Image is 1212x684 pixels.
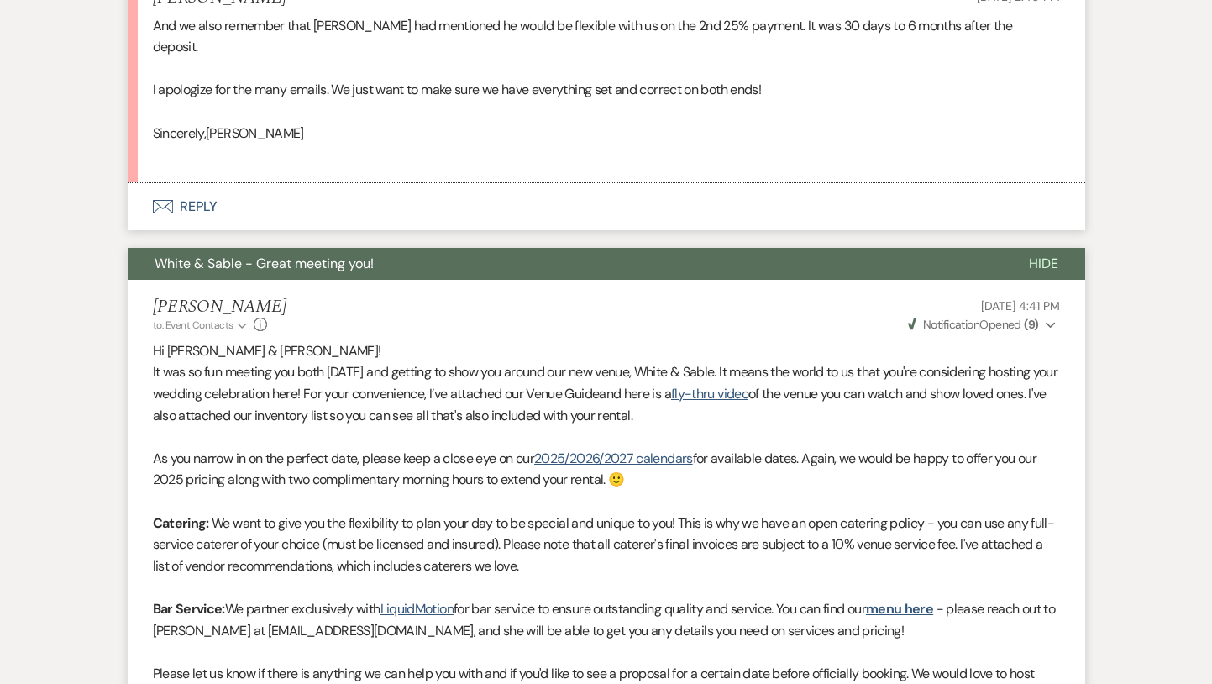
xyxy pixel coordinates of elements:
[923,317,979,332] span: Notification
[153,514,212,532] strong: Catering:
[454,600,866,618] span: for bar service to ensure outstanding quality and service. You can find our
[153,448,1060,491] p: As you narrow in on the perfect date, please keep a close eye on our for available dates. Again, ...
[380,600,454,618] a: LiquidMotion
[153,600,1056,639] span: - please reach out to [PERSON_NAME] at [EMAIL_ADDRESS][DOMAIN_NAME], and she will be able to get ...
[153,600,225,618] strong: Bar Service:
[128,183,1085,230] button: Reply
[981,298,1059,313] span: [DATE] 4:41 PM
[153,15,1060,166] div: And we also remember that [PERSON_NAME] had mentioned he would be flexible with us on the 2nd 25%...
[1029,255,1058,272] span: Hide
[153,318,233,332] span: to: Event Contacts
[1002,248,1085,280] button: Hide
[153,385,1047,424] span: of the venue you can watch and show loved ones. I've also attached our inventory list so you can ...
[534,450,693,467] a: 2025/2026/2027 calendars
[225,600,380,618] span: We partner exclusively with
[153,514,1055,575] span: We want to give you the flexibility to plan your day to be special and unique to you! This is why...
[153,318,249,333] button: to: Event Contacts
[153,342,381,360] span: Hi [PERSON_NAME] & [PERSON_NAME]!
[599,385,671,403] span: and here is a
[153,363,1058,403] span: It was so fun meeting you both [DATE] and getting to show you around our new venue, White & Sable...
[128,248,1002,280] button: White & Sable - Great meeting you!
[866,600,933,618] a: menu here
[153,297,286,318] h5: [PERSON_NAME]
[905,316,1060,334] button: NotificationOpened (9)
[1024,317,1038,332] strong: ( 9 )
[908,317,1039,332] span: Opened
[671,385,748,403] a: fly-thru video
[155,255,374,272] span: White & Sable - Great meeting you!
